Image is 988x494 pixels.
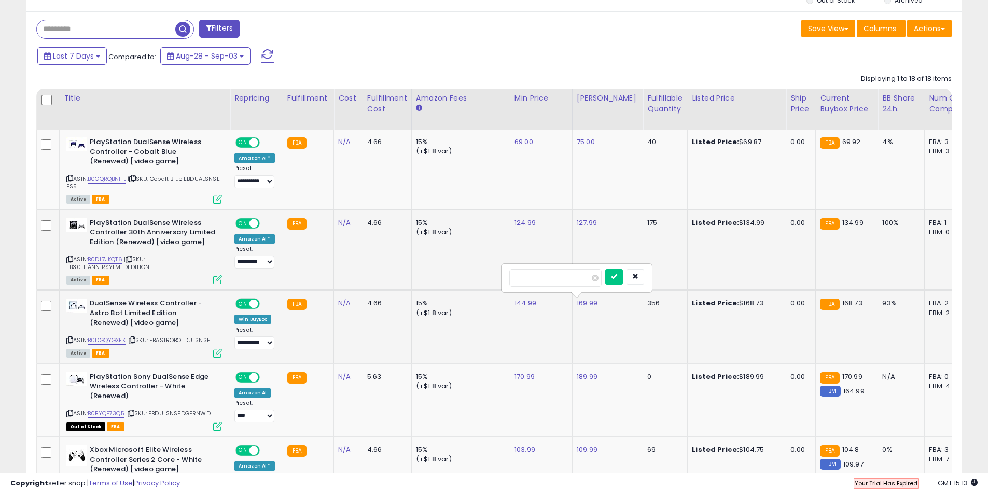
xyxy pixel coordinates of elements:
[176,51,238,61] span: Aug-28 - Sep-03
[338,218,351,228] a: N/A
[843,459,864,469] span: 109.97
[929,455,963,464] div: FBM: 7
[234,93,279,104] div: Repricing
[929,228,963,237] div: FBM: 0
[107,422,124,431] span: FBA
[820,445,839,457] small: FBA
[367,93,407,115] div: Fulfillment Cost
[514,298,536,308] a: 144.99
[929,308,963,318] div: FBM: 2
[236,373,249,382] span: ON
[790,445,808,455] div: 0.00
[577,218,597,228] a: 127.99
[258,138,275,147] span: OFF
[234,327,275,350] div: Preset:
[647,93,683,115] div: Fulfillable Quantity
[416,455,502,464] div: (+$1.8 var)
[929,299,963,308] div: FBA: 2
[842,298,862,308] span: 168.73
[234,461,275,471] div: Amazon AI *
[820,299,839,310] small: FBA
[416,299,502,308] div: 15%
[66,175,220,190] span: | SKU: Cobalt Blue EBDUALSNSE PS5
[514,137,533,147] a: 69.00
[514,218,536,228] a: 124.99
[367,299,403,308] div: 4.66
[134,478,180,488] a: Privacy Policy
[367,372,403,382] div: 5.63
[416,218,502,228] div: 15%
[842,445,859,455] span: 104.8
[367,137,403,147] div: 4.66
[416,382,502,391] div: (+$1.8 var)
[416,445,502,455] div: 15%
[692,93,782,104] div: Listed Price
[92,195,109,204] span: FBA
[258,300,275,308] span: OFF
[338,372,351,382] a: N/A
[514,372,535,382] a: 170.99
[338,298,351,308] a: N/A
[10,478,48,488] strong: Copyright
[90,372,216,404] b: PlayStation Sony DualSense Edge Wireless Controller - White (Renewed)
[820,372,839,384] small: FBA
[287,445,307,457] small: FBA
[64,93,226,104] div: Title
[287,299,307,310] small: FBA
[234,234,275,244] div: Amazon AI *
[647,372,679,382] div: 0
[938,478,978,488] span: 2025-09-11 15:13 GMT
[37,47,107,65] button: Last 7 Days
[842,137,861,147] span: 69.92
[790,93,811,115] div: Ship Price
[89,478,133,488] a: Terms of Use
[692,445,778,455] div: $104.75
[820,93,873,115] div: Current Buybox Price
[692,298,739,308] b: Listed Price:
[287,218,307,230] small: FBA
[88,255,122,264] a: B0DL7JKQT6
[160,47,251,65] button: Aug-28 - Sep-03
[66,299,222,356] div: ASIN:
[416,228,502,237] div: (+$1.8 var)
[66,372,222,430] div: ASIN:
[790,218,808,228] div: 0.00
[66,422,105,431] span: All listings that are currently out of stock and unavailable for purchase on Amazon
[236,138,249,147] span: ON
[843,386,865,396] span: 164.99
[66,137,222,203] div: ASIN:
[90,299,216,330] b: DualSense Wireless Controller - Astro Bot Limited Edition (Renewed) [video game]
[842,218,864,228] span: 134.99
[820,459,840,470] small: FBM
[790,299,808,308] div: 0.00
[66,195,90,204] span: All listings currently available for purchase on Amazon
[199,20,240,38] button: Filters
[258,446,275,455] span: OFF
[88,175,126,184] a: B0CQRQBNHL
[92,349,109,358] span: FBA
[287,137,307,149] small: FBA
[929,218,963,228] div: FBA: 1
[258,373,275,382] span: OFF
[647,218,679,228] div: 175
[577,137,595,147] a: 75.00
[692,372,739,382] b: Listed Price:
[90,445,216,477] b: Xbox Microsoft Elite Wireless Controller Series 2 Core - White (Renewed) [video game]
[857,20,906,37] button: Columns
[647,299,679,308] div: 356
[108,52,156,62] span: Compared to:
[367,445,403,455] div: 4.66
[66,218,222,284] div: ASIN:
[88,409,124,418] a: B0BYQP73Q5
[790,137,808,147] div: 0.00
[416,104,422,113] small: Amazon Fees.
[647,445,679,455] div: 69
[692,299,778,308] div: $168.73
[90,137,216,169] b: PlayStation DualSense Wireless Controller - Cobalt Blue (Renewed) [video game]
[234,153,275,163] div: Amazon AI *
[577,298,597,308] a: 169.99
[127,336,210,344] span: | SKU: EBASTROBOTDULSNSE
[234,400,275,423] div: Preset:
[842,372,862,382] span: 170.99
[66,445,87,466] img: 31nd2sYwXhL._SL40_.jpg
